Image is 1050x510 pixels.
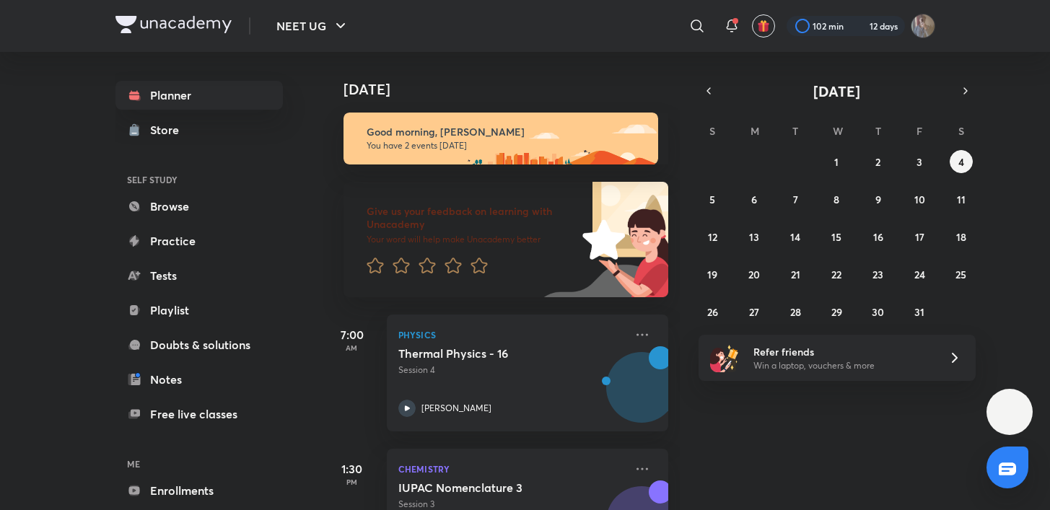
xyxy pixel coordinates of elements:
abbr: October 30, 2025 [872,305,884,319]
button: October 27, 2025 [743,300,766,323]
img: shubhanshu yadav [911,14,935,38]
h6: SELF STUDY [115,167,283,192]
abbr: October 23, 2025 [872,268,883,281]
abbr: October 27, 2025 [749,305,759,319]
img: avatar [757,19,770,32]
button: October 28, 2025 [784,300,807,323]
p: [PERSON_NAME] [421,402,491,415]
p: Win a laptop, vouchers & more [753,359,931,372]
abbr: October 21, 2025 [791,268,800,281]
abbr: Thursday [875,124,881,138]
button: October 29, 2025 [825,300,848,323]
img: Company Logo [115,16,232,33]
button: October 7, 2025 [784,188,807,211]
span: [DATE] [813,82,860,101]
abbr: Saturday [958,124,964,138]
abbr: October 12, 2025 [708,230,717,244]
button: October 1, 2025 [825,150,848,173]
a: Free live classes [115,400,283,428]
abbr: October 10, 2025 [914,193,925,206]
abbr: October 29, 2025 [831,305,842,319]
abbr: October 9, 2025 [875,193,881,206]
abbr: October 4, 2025 [958,155,964,169]
button: October 24, 2025 [908,263,931,286]
a: Enrollments [115,476,283,505]
a: Playlist [115,296,283,325]
p: Session 4 [398,364,625,377]
abbr: October 5, 2025 [709,193,715,206]
button: October 23, 2025 [867,263,890,286]
button: October 22, 2025 [825,263,848,286]
abbr: October 1, 2025 [834,155,839,169]
abbr: October 24, 2025 [914,268,925,281]
abbr: October 16, 2025 [873,230,883,244]
button: [DATE] [719,81,955,101]
button: October 20, 2025 [743,263,766,286]
abbr: Friday [916,124,922,138]
p: Physics [398,326,625,343]
abbr: October 8, 2025 [834,193,839,206]
button: October 9, 2025 [867,188,890,211]
button: October 10, 2025 [908,188,931,211]
p: AM [323,343,381,352]
img: streak [852,19,867,33]
abbr: October 25, 2025 [955,268,966,281]
h5: Thermal Physics - 16 [398,346,578,361]
button: October 5, 2025 [701,188,724,211]
abbr: October 18, 2025 [956,230,966,244]
abbr: October 3, 2025 [916,155,922,169]
h5: 7:00 [323,326,381,343]
h5: IUPAC Nomenclature 3 [398,480,578,495]
h6: Give us your feedback on learning with Unacademy [367,205,577,231]
button: October 21, 2025 [784,263,807,286]
button: October 3, 2025 [908,150,931,173]
button: NEET UG [268,12,358,40]
a: Notes [115,365,283,394]
a: Doubts & solutions [115,330,283,359]
img: referral [710,343,739,372]
button: October 26, 2025 [701,300,724,323]
button: October 17, 2025 [908,225,931,248]
a: Browse [115,192,283,221]
h6: ME [115,452,283,476]
abbr: October 28, 2025 [790,305,801,319]
button: October 6, 2025 [743,188,766,211]
abbr: October 6, 2025 [751,193,757,206]
img: Avatar [607,360,676,429]
abbr: October 26, 2025 [707,305,718,319]
img: ttu [1001,403,1018,421]
p: You have 2 events [DATE] [367,140,645,151]
abbr: October 20, 2025 [748,268,760,281]
button: October 25, 2025 [950,263,973,286]
a: Store [115,115,283,144]
abbr: Monday [751,124,759,138]
h4: [DATE] [344,81,683,98]
img: morning [344,113,658,164]
button: October 14, 2025 [784,225,807,248]
abbr: October 15, 2025 [831,230,841,244]
a: Planner [115,81,283,110]
abbr: October 22, 2025 [831,268,841,281]
button: October 16, 2025 [867,225,890,248]
button: October 13, 2025 [743,225,766,248]
button: October 31, 2025 [908,300,931,323]
div: Store [150,121,188,139]
p: PM [323,478,381,486]
button: October 18, 2025 [950,225,973,248]
p: Your word will help make Unacademy better [367,234,577,245]
abbr: October 14, 2025 [790,230,800,244]
h5: 1:30 [323,460,381,478]
button: October 15, 2025 [825,225,848,248]
h6: Good morning, [PERSON_NAME] [367,126,645,139]
abbr: October 31, 2025 [914,305,924,319]
button: October 8, 2025 [825,188,848,211]
h6: Refer friends [753,344,931,359]
a: Tests [115,261,283,290]
abbr: Tuesday [792,124,798,138]
abbr: October 11, 2025 [957,193,966,206]
abbr: October 2, 2025 [875,155,880,169]
abbr: October 19, 2025 [707,268,717,281]
button: October 11, 2025 [950,188,973,211]
abbr: October 17, 2025 [915,230,924,244]
button: October 30, 2025 [867,300,890,323]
